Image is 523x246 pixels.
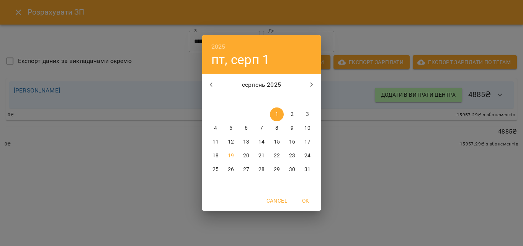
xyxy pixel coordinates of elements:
button: 8 [270,121,284,135]
p: серпень 2025 [221,80,303,89]
button: 7 [255,121,268,135]
span: нд [301,96,314,104]
button: 28 [255,163,268,177]
button: Cancel [263,194,290,208]
p: 20 [243,152,249,160]
button: OK [293,194,318,208]
p: 29 [274,166,280,173]
button: 13 [239,135,253,149]
button: 24 [301,149,314,163]
p: 22 [274,152,280,160]
p: 6 [245,124,248,132]
p: 30 [289,166,295,173]
p: 17 [304,138,311,146]
button: 20 [239,149,253,163]
p: 3 [306,111,309,118]
p: 4 [214,124,217,132]
button: 18 [209,149,222,163]
p: 16 [289,138,295,146]
p: 31 [304,166,311,173]
span: пт [270,96,284,104]
p: 5 [229,124,232,132]
span: сб [285,96,299,104]
button: 17 [301,135,314,149]
button: 23 [285,149,299,163]
p: 21 [258,152,265,160]
p: 2 [291,111,294,118]
button: 26 [224,163,238,177]
p: 14 [258,138,265,146]
p: 19 [228,152,234,160]
span: вт [224,96,238,104]
button: 11 [209,135,222,149]
button: 3 [301,107,314,121]
p: 7 [260,124,263,132]
button: 15 [270,135,284,149]
p: 18 [212,152,219,160]
p: 11 [212,138,219,146]
button: 27 [239,163,253,177]
button: 30 [285,163,299,177]
button: 31 [301,163,314,177]
button: 2025 [211,41,226,52]
p: 10 [304,124,311,132]
button: 12 [224,135,238,149]
p: 28 [258,166,265,173]
span: ср [239,96,253,104]
p: 8 [275,124,278,132]
button: 9 [285,121,299,135]
button: 4 [209,121,222,135]
button: пт, серп 1 [211,52,270,68]
p: 12 [228,138,234,146]
button: 14 [255,135,268,149]
p: 27 [243,166,249,173]
p: 23 [289,152,295,160]
p: 26 [228,166,234,173]
button: 2 [285,107,299,121]
span: Cancel [266,196,287,205]
span: чт [255,96,268,104]
button: 29 [270,163,284,177]
button: 21 [255,149,268,163]
button: 10 [301,121,314,135]
button: 5 [224,121,238,135]
button: 1 [270,107,284,121]
p: 25 [212,166,219,173]
button: 22 [270,149,284,163]
button: 25 [209,163,222,177]
p: 1 [275,111,278,118]
span: пн [209,96,222,104]
p: 24 [304,152,311,160]
button: 16 [285,135,299,149]
button: 19 [224,149,238,163]
p: 15 [274,138,280,146]
p: 9 [291,124,294,132]
button: 6 [239,121,253,135]
p: 13 [243,138,249,146]
span: OK [296,196,315,205]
